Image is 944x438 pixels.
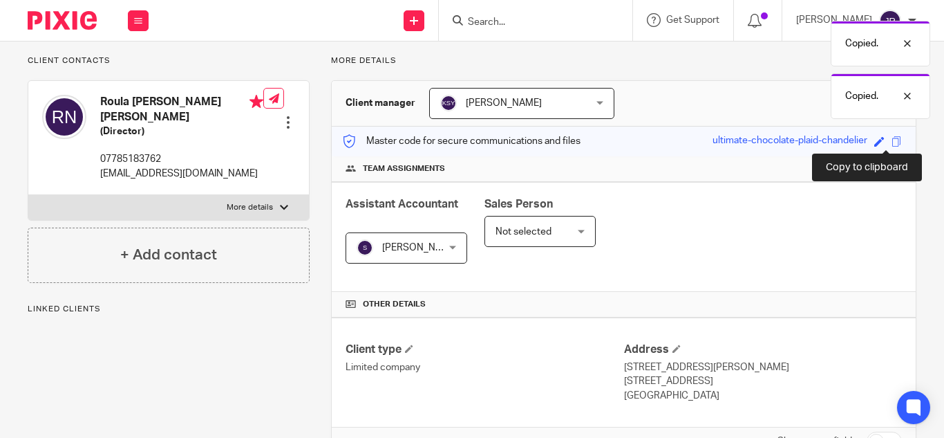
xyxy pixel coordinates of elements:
[100,125,263,138] h5: (Director)
[363,299,426,310] span: Other details
[357,239,373,256] img: svg%3E
[100,167,263,181] p: [EMAIL_ADDRESS][DOMAIN_NAME]
[28,55,310,66] p: Client contacts
[624,361,902,374] p: [STREET_ADDRESS][PERSON_NAME]
[363,163,445,174] span: Team assignments
[624,389,902,403] p: [GEOGRAPHIC_DATA]
[346,361,623,374] p: Limited company
[382,243,466,253] span: [PERSON_NAME] S
[624,343,902,357] h4: Address
[28,11,97,30] img: Pixie
[120,244,217,266] h4: + Add contact
[466,98,542,108] span: [PERSON_NAME]
[845,37,878,51] p: Copied.
[346,199,458,210] span: Assistant Accountant
[624,374,902,388] p: [STREET_ADDRESS]
[342,134,580,148] p: Master code for secure communications and files
[42,95,86,139] img: svg%3E
[100,95,263,125] h4: Roula [PERSON_NAME] [PERSON_NAME]
[495,227,551,237] span: Not selected
[484,199,553,210] span: Sales Person
[249,95,263,109] i: Primary
[440,95,457,111] img: svg%3E
[100,152,263,166] p: 07785183762
[466,17,591,29] input: Search
[879,10,901,32] img: svg%3E
[845,89,878,103] p: Copied.
[331,55,916,66] p: More details
[227,202,273,213] p: More details
[346,343,623,357] h4: Client type
[346,96,415,110] h3: Client manager
[28,304,310,315] p: Linked clients
[712,134,867,149] div: ultimate-chocolate-plaid-chandelier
